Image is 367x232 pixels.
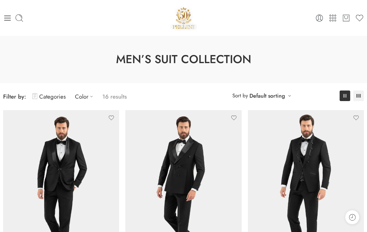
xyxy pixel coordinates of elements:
a: Cart [342,14,351,22]
h1: Men’s Suit Collection [16,51,351,67]
a: Color [75,89,96,104]
span: Sort by [232,90,248,101]
span: Filter by: [3,92,26,101]
a: Wishlist [355,14,364,22]
a: Default sorting [249,91,285,100]
a: Pellini - [170,5,197,31]
a: Categories [32,89,66,104]
img: Pellini [170,5,197,31]
a: Login / Register [315,14,324,22]
p: 16 results [102,89,127,104]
